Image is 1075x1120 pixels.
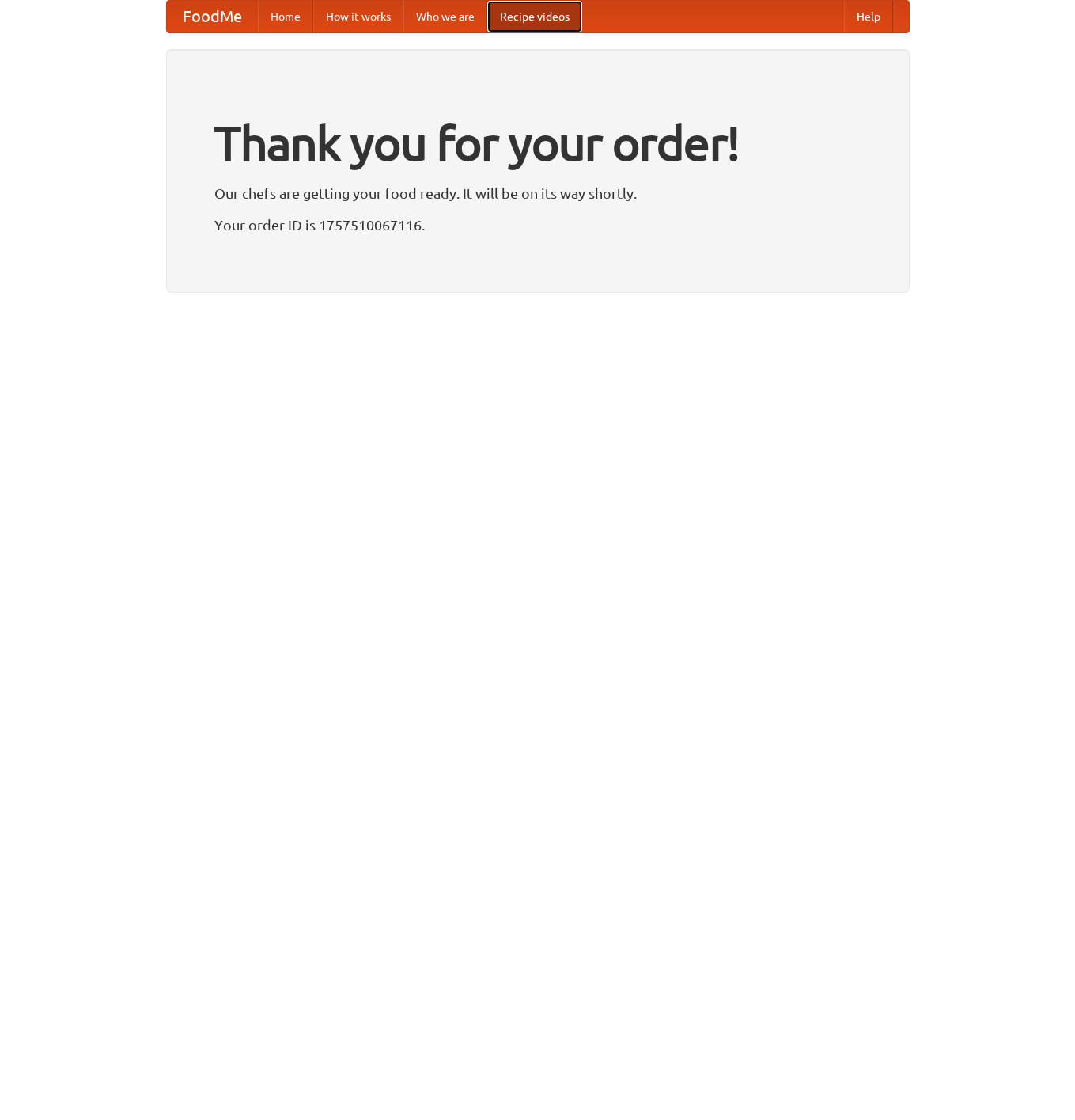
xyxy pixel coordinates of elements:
[487,1,582,32] a: Recipe videos
[258,1,313,32] a: Home
[167,1,258,32] a: FoodMe
[313,1,403,32] a: How it works
[844,1,893,32] a: Help
[214,213,861,237] p: Your order ID is 1757510067116.
[214,181,861,205] p: Our chefs are getting your food ready. It will be on its way shortly.
[403,1,487,32] a: Who we are
[214,105,861,181] h1: Thank you for your order!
